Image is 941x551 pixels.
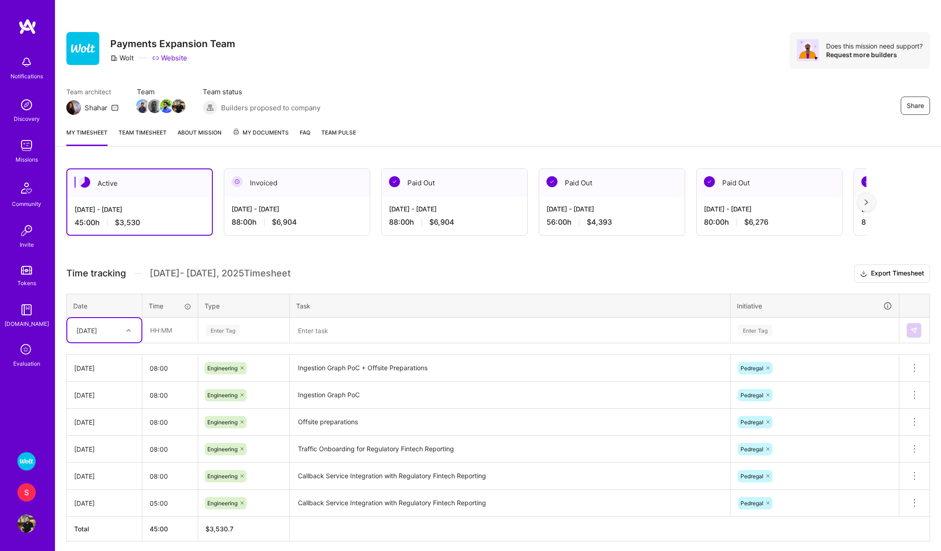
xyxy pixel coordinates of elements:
[546,204,677,214] div: [DATE] - [DATE]
[797,39,819,61] img: Avatar
[233,128,289,138] span: My Documents
[291,491,729,516] textarea: Callback Service Integration with Regulatory Fintech Reporting
[741,446,763,453] span: Pedregal
[110,38,235,49] h3: Payments Expansion Team
[207,473,238,480] span: Engineering
[224,169,370,197] div: Invoiced
[74,417,135,427] div: [DATE]
[291,383,729,408] textarea: Ingestion Graph PoC
[198,294,290,318] th: Type
[16,155,38,164] div: Missions
[291,356,729,381] textarea: Ingestion Graph PoC + Offsite Preparations
[14,114,40,124] div: Discovery
[207,365,238,372] span: Engineering
[142,517,198,541] th: 45:00
[85,103,108,113] div: Shahar
[17,452,36,470] img: Wolt - Fintech: Payments Expansion Team
[149,301,191,311] div: Time
[110,53,134,63] div: Wolt
[74,363,135,373] div: [DATE]
[741,500,763,507] span: Pedregal
[290,294,730,318] th: Task
[697,169,842,197] div: Paid Out
[207,392,238,399] span: Engineering
[142,356,198,380] input: HH:MM
[232,217,362,227] div: 88:00 h
[221,103,320,113] span: Builders proposed to company
[67,294,142,318] th: Date
[741,473,763,480] span: Pedregal
[136,99,150,113] img: Team Member Avatar
[741,365,763,372] span: Pedregal
[232,204,362,214] div: [DATE] - [DATE]
[291,437,729,462] textarea: Traffic Onboarding for Regulatory Fintech Reporting
[137,87,184,97] span: Team
[67,169,212,197] div: Active
[17,96,36,114] img: discovery
[429,217,454,227] span: $6,904
[74,498,135,508] div: [DATE]
[854,265,930,283] button: Export Timesheet
[206,323,240,337] div: Enter Tag
[738,323,772,337] div: Enter Tag
[67,517,142,541] th: Total
[5,319,49,329] div: [DOMAIN_NAME]
[21,266,32,275] img: tokens
[126,328,131,333] i: icon Chevron
[233,128,289,146] a: My Documents
[321,129,356,136] span: Team Pulse
[137,98,149,114] a: Team Member Avatar
[741,392,763,399] span: Pedregal
[17,53,36,71] img: bell
[389,176,400,187] img: Paid Out
[18,341,35,359] i: icon SelectionTeam
[546,217,677,227] div: 56:00 h
[142,410,198,434] input: HH:MM
[75,205,205,214] div: [DATE] - [DATE]
[142,491,198,515] input: HH:MM
[76,325,97,335] div: [DATE]
[207,446,238,453] span: Engineering
[704,204,835,214] div: [DATE] - [DATE]
[74,471,135,481] div: [DATE]
[148,99,162,113] img: Team Member Avatar
[110,54,118,62] i: icon CompanyGray
[389,204,520,214] div: [DATE] - [DATE]
[15,483,38,502] a: S
[17,278,36,288] div: Tokens
[826,50,923,59] div: Request more builders
[203,87,320,97] span: Team status
[66,268,126,279] span: Time tracking
[161,98,173,114] a: Team Member Avatar
[75,218,205,227] div: 45:00 h
[66,32,99,65] img: Company Logo
[66,128,108,146] a: My timesheet
[17,136,36,155] img: teamwork
[152,53,187,63] a: Website
[17,483,36,502] div: S
[143,318,197,342] input: HH:MM
[17,301,36,319] img: guide book
[115,218,140,227] span: $3,530
[539,169,685,197] div: Paid Out
[865,199,868,205] img: right
[74,444,135,454] div: [DATE]
[18,18,37,35] img: logo
[79,177,90,188] img: Active
[16,177,38,199] img: Community
[20,240,34,249] div: Invite
[15,452,38,470] a: Wolt - Fintech: Payments Expansion Team
[704,176,715,187] img: Paid Out
[142,437,198,461] input: HH:MM
[66,87,119,97] span: Team architect
[382,169,527,197] div: Paid Out
[160,99,173,113] img: Team Member Avatar
[826,42,923,50] div: Does this mission need support?
[173,98,184,114] a: Team Member Avatar
[587,217,612,227] span: $4,393
[178,128,222,146] a: About Mission
[910,327,918,334] img: Submit
[17,221,36,240] img: Invite
[206,525,233,533] span: $ 3,530.7
[150,268,291,279] span: [DATE] - [DATE] , 2025 Timesheet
